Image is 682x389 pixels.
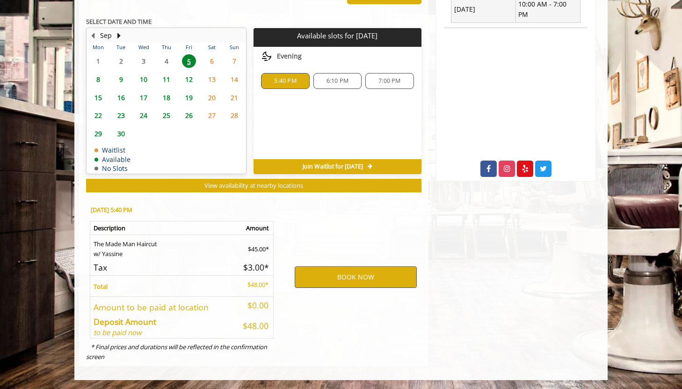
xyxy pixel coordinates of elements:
th: Wed [132,43,155,52]
th: Sun [223,43,246,52]
td: Select day28 [223,107,246,125]
td: Select day15 [87,88,109,107]
b: SELECT DATE AND TIME [86,17,152,26]
span: Join Waitlist for [DATE] [303,163,363,170]
td: Select day11 [155,70,177,88]
td: Select day17 [132,88,155,107]
span: 28 [227,109,241,122]
b: Total [94,282,108,291]
button: Next Month [115,30,123,41]
td: Select day30 [109,125,132,143]
span: 6:10 PM [326,77,348,85]
td: Select day13 [200,70,223,88]
span: 14 [227,73,241,86]
span: 29 [91,127,105,140]
span: View availability at nearby locations [204,181,303,190]
h5: $3.00* [237,263,269,272]
span: 19 [182,91,196,104]
td: Waitlist [94,147,131,154]
span: 7:00 PM [378,77,400,85]
span: 30 [114,127,128,140]
button: Sep [100,30,112,41]
span: 20 [205,91,219,104]
td: Select day6 [200,52,223,70]
td: Select day12 [178,70,200,88]
h5: $0.00 [237,301,269,310]
span: 10 [137,73,151,86]
span: 9 [114,73,128,86]
div: 6:10 PM [313,73,362,89]
td: Select day16 [109,88,132,107]
td: Select day26 [178,107,200,125]
span: 7 [227,54,241,68]
span: 23 [114,109,128,122]
b: Deposit Amount [94,316,156,327]
td: Select day19 [178,88,200,107]
td: Select day8 [87,70,109,88]
span: Evening [277,52,302,60]
button: BOOK NOW [295,266,417,288]
td: Select day7 [223,52,246,70]
td: Select day22 [87,107,109,125]
td: The Made Man Haircut w/ Yassine [90,235,234,259]
div: 7:00 PM [365,73,414,89]
th: Mon [87,43,109,52]
span: 18 [160,91,174,104]
span: 21 [227,91,241,104]
span: 15 [91,91,105,104]
th: Sat [200,43,223,52]
span: 16 [114,91,128,104]
span: 5 [182,54,196,68]
button: Previous Month [89,30,96,41]
span: 6 [205,54,219,68]
span: 13 [205,73,219,86]
span: 25 [160,109,174,122]
td: Select day14 [223,70,246,88]
button: View availability at nearby locations [86,179,421,192]
img: evening slots [261,51,272,62]
b: [DATE] 5:40 PM [91,206,132,214]
p: $48.00* [237,280,269,290]
td: Select day21 [223,88,246,107]
td: Select day29 [87,125,109,143]
th: Tue [109,43,132,52]
span: 27 [205,109,219,122]
td: Select day27 [200,107,223,125]
h5: $48.00 [237,322,269,330]
td: $45.00* [234,235,274,259]
span: 26 [182,109,196,122]
h5: Tax [94,263,230,272]
span: 11 [160,73,174,86]
i: * Final prices and durations will be reflected in the confirmation screen [86,343,267,361]
th: Fri [178,43,200,52]
b: Description [94,224,125,232]
td: Select day20 [200,88,223,107]
td: Select day25 [155,107,177,125]
td: Select day23 [109,107,132,125]
span: 22 [91,109,105,122]
td: Select day24 [132,107,155,125]
span: 12 [182,73,196,86]
td: No Slots [94,165,131,172]
b: Amount [246,224,269,232]
td: Available [94,156,131,163]
div: 5:40 PM [261,73,309,89]
p: Available slots for [DATE] [257,32,417,40]
i: to be paid now [94,328,142,337]
span: 5:40 PM [274,77,296,85]
h5: Amount to be paid at location [94,303,230,312]
span: 8 [91,73,105,86]
span: 24 [137,109,151,122]
span: 17 [137,91,151,104]
td: Select day9 [109,70,132,88]
td: Select day5 [178,52,200,70]
td: Select day18 [155,88,177,107]
td: Select day10 [132,70,155,88]
th: Thu [155,43,177,52]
